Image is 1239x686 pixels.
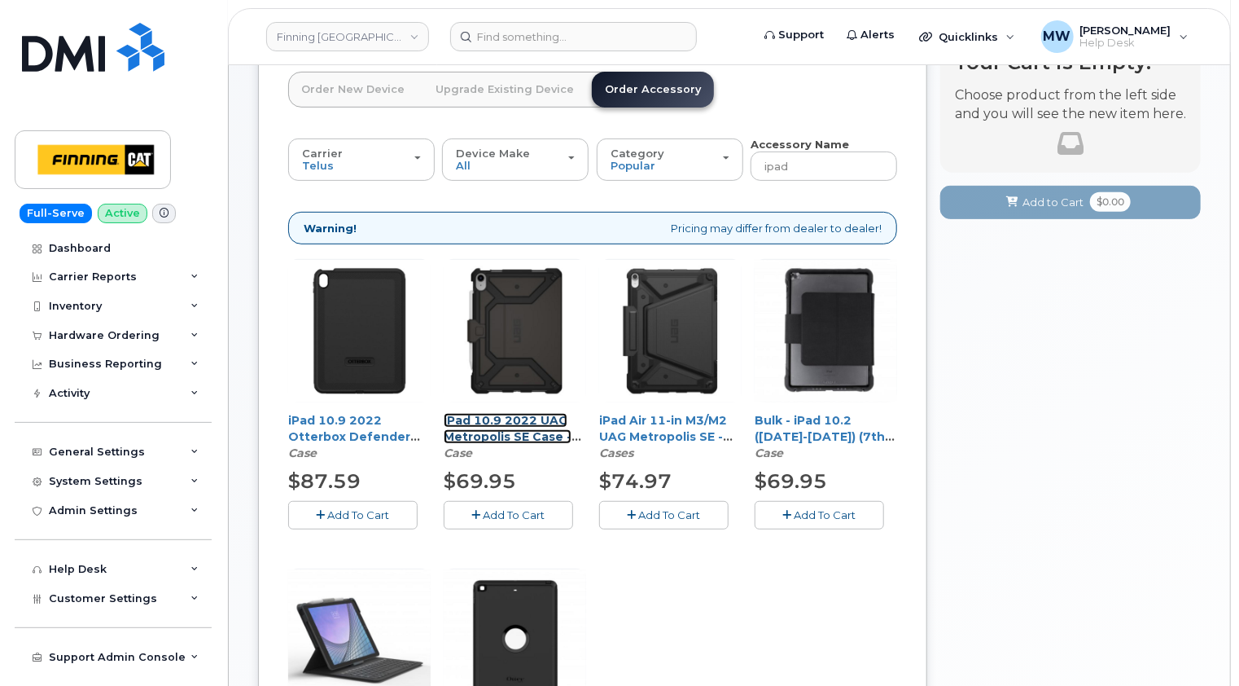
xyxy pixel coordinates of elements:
[302,159,334,172] span: Telus
[599,469,672,493] span: $74.97
[939,30,998,43] span: Quicklinks
[755,501,884,530] button: Add To Cart
[288,412,431,461] div: iPad 10.9 2022 Otterbox Defender Series case - Black
[444,413,571,460] a: iPad 10.9 2022 UAG Metropolis SE Case - Black
[753,19,835,51] a: Support
[755,413,895,493] a: Bulk - iPad 10.2 ([DATE]-[DATE]) (7th-9th Gen) Otterbox Clear/Black UnlimitEd Case w/Folio/Screen
[1044,27,1071,46] span: MW
[450,22,697,51] input: Find something...
[599,260,742,402] img: 663a71b0bee04259318752.jpg
[1022,195,1084,210] span: Add to Cart
[835,19,906,51] a: Alerts
[592,72,714,108] a: Order Accessory
[328,508,390,521] span: Add To Cart
[288,446,317,460] em: Case
[1080,24,1171,37] span: [PERSON_NAME]
[456,159,471,172] span: All
[444,412,586,461] div: iPad 10.9 2022 UAG Metropolis SE Case - Black
[1030,20,1200,53] div: Matthew Walshe
[484,508,545,521] span: Add To Cart
[599,446,633,460] em: Cases
[288,469,361,493] span: $87.59
[288,212,897,245] div: Pricing may differ from dealer to dealer!
[288,413,410,460] a: iPad 10.9 2022 Otterbox Defender Series case - Black
[288,501,418,530] button: Add To Cart
[755,412,897,461] div: Bulk - iPad 10.2 (2019-2021) (7th-9th Gen) Otterbox Clear/Black UnlimitEd Case w/Folio/Screen
[778,27,824,43] span: Support
[444,501,573,530] button: Add To Cart
[755,469,827,493] span: $69.95
[955,86,1186,124] p: Choose product from the left side and you will see the new item here.
[599,412,742,461] div: iPad Air 11-in M3/M2 UAG Metropolis SE - Black
[288,72,418,108] a: Order New Device
[755,446,783,460] em: Case
[444,446,472,460] em: Case
[288,139,435,181] button: Carrier Telus
[795,508,856,521] span: Add To Cart
[444,260,586,402] img: 10th_Gen_Folio_Case.jpg
[266,22,429,51] a: Finning Canada
[442,139,589,181] button: Device Make All
[302,147,343,160] span: Carrier
[597,139,743,181] button: Category Popular
[755,260,897,402] img: 9th_Gen_Folio_Case.jpg
[908,20,1027,53] div: Quicklinks
[422,72,587,108] a: Upgrade Existing Device
[1080,37,1171,50] span: Help Desk
[456,147,530,160] span: Device Make
[639,508,701,521] span: Add To Cart
[611,159,655,172] span: Popular
[860,27,895,43] span: Alerts
[599,501,729,530] button: Add To Cart
[599,413,733,460] a: iPad Air 11-in M3/M2 UAG Metropolis SE - Black
[304,221,357,236] strong: Warning!
[288,260,431,402] img: Otterbox_Case_10th_Gen.jpg
[940,186,1201,219] button: Add to Cart $0.00
[751,138,849,151] strong: Accessory Name
[611,147,664,160] span: Category
[1090,192,1131,212] span: $0.00
[955,51,1186,73] h4: Your Cart is Empty!
[444,469,516,493] span: $69.95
